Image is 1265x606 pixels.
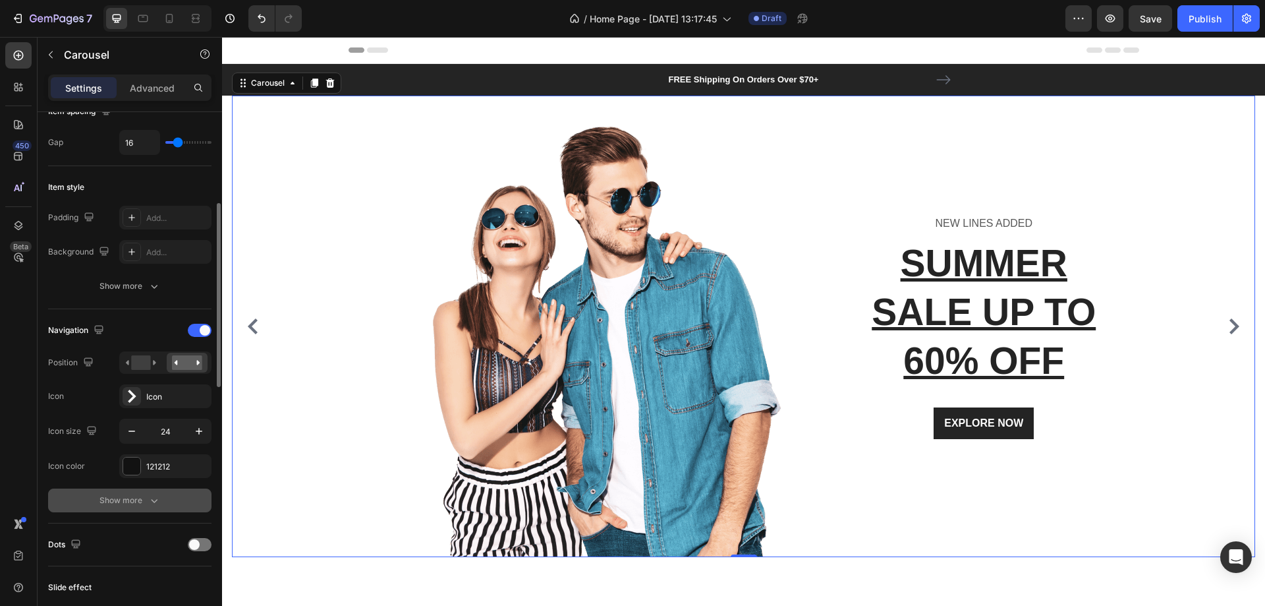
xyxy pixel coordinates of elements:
span: Home Page - [DATE] 13:17:45 [590,12,717,26]
button: Save [1129,5,1172,32]
div: Icon size [48,423,99,440]
button: Carousel Next Arrow [1001,279,1023,300]
div: Dots [48,536,84,554]
p: SUMMER SALE UP TO 60% OFF [613,202,911,348]
div: EXPLORE NOW [722,379,801,394]
div: Background [48,243,112,261]
span: Draft [762,13,781,24]
div: Publish [1189,12,1222,26]
input: Auto [120,131,159,154]
div: Navigation [48,322,107,340]
div: Carousel [26,40,65,52]
button: 7 [5,5,98,32]
iframe: Design area [222,37,1265,606]
span: / [584,12,587,26]
p: NEW LINES ADDED [613,177,911,197]
div: Add... [146,212,208,224]
div: Item style [48,181,84,193]
div: Show more [99,280,161,293]
p: Advanced [130,81,175,95]
div: Beta [10,241,32,252]
div: Icon color [48,460,85,472]
button: Publish [1177,5,1233,32]
div: Icon [48,390,64,402]
div: Icon [146,391,208,403]
div: Slide effect [48,582,92,593]
button: Show more [48,489,211,512]
p: 7 [86,11,92,26]
div: Undo/Redo [248,5,302,32]
div: 121212 [146,461,208,473]
div: Gap [48,136,63,148]
div: Padding [48,209,97,227]
p: Settings [65,81,102,95]
div: Position [48,354,96,372]
span: Save [1140,13,1162,24]
div: 450 [13,140,32,151]
div: Add... [146,247,208,258]
button: EXPLORE NOW [712,371,812,402]
p: Carousel [64,47,176,63]
button: Show more [48,274,211,298]
div: Open Intercom Messenger [1220,541,1252,573]
div: Show more [99,494,161,507]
